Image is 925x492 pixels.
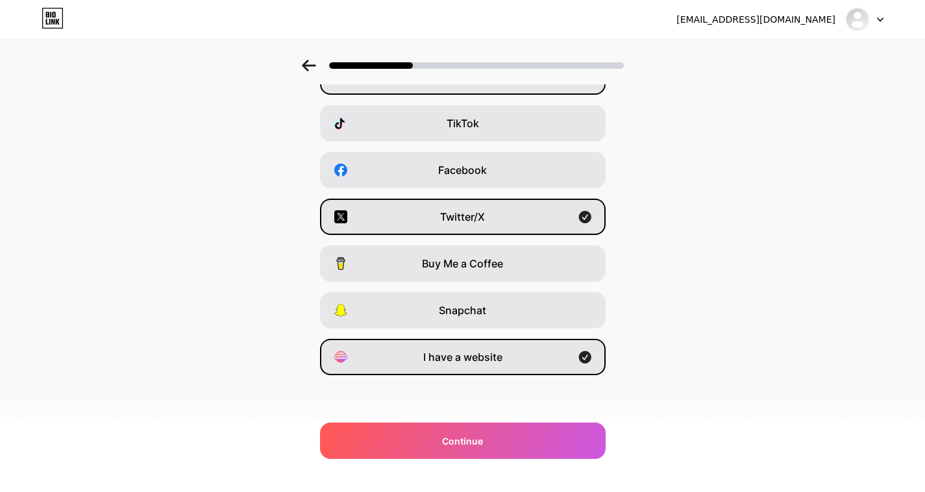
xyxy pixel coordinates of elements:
img: adarshthanisandra [845,7,870,32]
span: TikTok [447,116,479,131]
span: I have a website [423,349,502,365]
span: Buy Me a Coffee [422,256,503,271]
span: Facebook [438,162,487,178]
div: [EMAIL_ADDRESS][DOMAIN_NAME] [676,13,835,27]
span: Twitter/X [440,209,485,225]
span: Continue [442,434,483,448]
span: Snapchat [439,302,486,318]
